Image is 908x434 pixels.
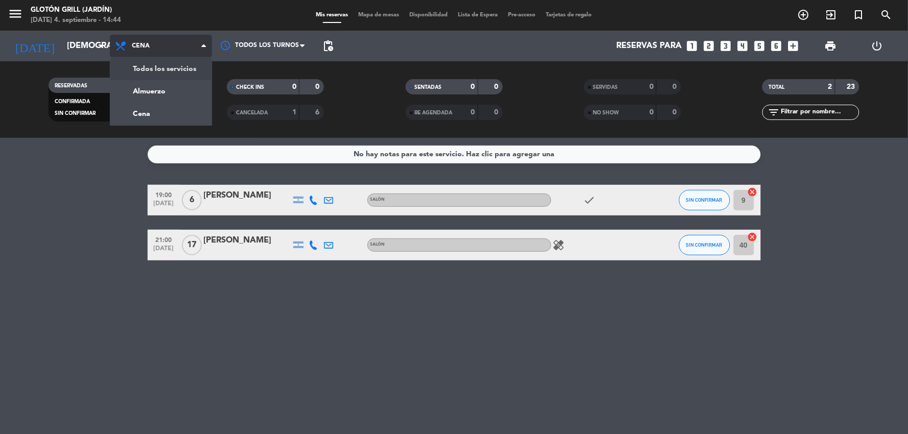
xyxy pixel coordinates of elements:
i: cancel [748,232,758,242]
div: Glotón Grill (Jardín) [31,5,121,15]
i: menu [8,6,23,21]
i: add_box [787,39,800,53]
strong: 0 [672,83,679,90]
i: exit_to_app [825,9,837,21]
span: RESERVADAS [55,83,87,88]
button: menu [8,6,23,25]
div: LOG OUT [854,31,900,61]
span: SIN CONFIRMAR [55,111,96,116]
span: 19:00 [151,188,177,200]
span: [DATE] [151,245,177,257]
strong: 0 [494,109,500,116]
span: SENTADAS [415,85,442,90]
strong: 0 [471,83,475,90]
span: Salón [370,243,385,247]
i: add_circle_outline [798,9,810,21]
span: Pre-acceso [503,12,541,18]
strong: 23 [847,83,857,90]
span: Mapa de mesas [353,12,404,18]
i: looks_6 [770,39,783,53]
button: SIN CONFIRMAR [679,190,730,210]
strong: 6 [316,109,322,116]
span: CANCELADA [236,110,268,115]
span: SERVIDAS [593,85,618,90]
span: pending_actions [322,40,334,52]
a: Almuerzo [110,80,212,103]
i: looks_4 [736,39,750,53]
strong: 0 [316,83,322,90]
span: TOTAL [769,85,784,90]
i: [DATE] [8,35,62,57]
span: Cena [132,42,150,50]
span: Mis reservas [311,12,353,18]
span: CONFIRMADA [55,99,90,104]
div: [PERSON_NAME] [204,189,291,202]
strong: 1 [292,109,296,116]
span: 17 [182,235,202,255]
i: looks_one [686,39,699,53]
span: NO SHOW [593,110,619,115]
span: SIN CONFIRMAR [686,197,723,203]
i: search [880,9,893,21]
span: print [824,40,836,52]
strong: 0 [649,83,654,90]
strong: 0 [292,83,296,90]
div: [PERSON_NAME] [204,234,291,247]
span: Tarjetas de regalo [541,12,597,18]
span: SIN CONFIRMAR [686,242,723,248]
div: [DATE] 4. septiembre - 14:44 [31,15,121,26]
i: power_settings_new [871,40,883,52]
strong: 2 [828,83,832,90]
span: CHECK INS [236,85,264,90]
i: looks_3 [719,39,733,53]
div: No hay notas para este servicio. Haz clic para agregar una [354,149,554,160]
span: 6 [182,190,202,210]
span: Lista de Espera [453,12,503,18]
a: Todos los servicios [110,58,212,80]
i: looks_5 [753,39,766,53]
span: Salón [370,198,385,202]
i: healing [553,239,565,251]
span: Reservas para [617,41,682,51]
span: RE AGENDADA [415,110,453,115]
span: [DATE] [151,200,177,212]
span: 21:00 [151,233,177,245]
a: Cena [110,103,212,125]
span: Disponibilidad [404,12,453,18]
i: filter_list [767,106,780,118]
i: check [584,194,596,206]
strong: 0 [494,83,500,90]
input: Filtrar por nombre... [780,107,859,118]
i: arrow_drop_down [95,40,107,52]
strong: 0 [471,109,475,116]
i: looks_two [703,39,716,53]
i: turned_in_not [853,9,865,21]
i: cancel [748,187,758,197]
button: SIN CONFIRMAR [679,235,730,255]
strong: 0 [672,109,679,116]
strong: 0 [649,109,654,116]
